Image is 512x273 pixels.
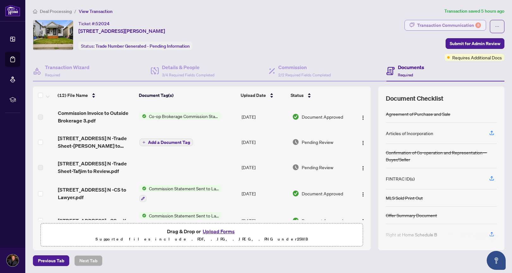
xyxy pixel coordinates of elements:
button: Open asap [487,251,506,270]
button: Logo [358,216,368,226]
img: Logo [361,166,366,171]
article: Transaction saved 5 hours ago [444,8,504,15]
span: plus [142,141,145,144]
span: 2/2 Required Fields Completed [278,73,331,77]
img: Document Status [292,113,299,120]
img: Logo [361,192,366,197]
div: Ticket #: [78,20,110,27]
h4: Transaction Wizard [45,63,89,71]
img: Document Status [292,164,299,171]
td: [DATE] [239,180,290,207]
div: Articles of Incorporation [386,130,433,137]
th: Document Tag(s) [136,86,238,104]
h4: Documents [398,63,424,71]
div: Agreement of Purchase and Sale [386,110,450,117]
td: [DATE] [239,155,290,180]
span: [STREET_ADDRESS] N -CS to Lawyer.pdf [58,186,135,201]
span: Document Approved [302,190,343,197]
span: Pending Review [302,139,333,145]
button: Submit for Admin Review [446,38,504,49]
div: MLS Sold Print Out [386,194,423,201]
span: Document Checklist [386,94,443,103]
span: Commission Statement Sent to Lawyer [146,212,221,219]
img: Logo [361,219,366,224]
h4: Commission [278,63,331,71]
div: Confirmation of Co-operation and Representation—Buyer/Seller [386,149,497,163]
div: 8 [475,22,481,28]
span: Status [291,92,304,99]
div: Right at Home Schedule B [386,231,437,238]
span: Commission Invoice to Outside Brokerage 3.pdf [58,109,135,124]
button: Status IconCo-op Brokerage Commission Statement [139,113,221,120]
span: (12) File Name [58,92,88,99]
th: Status [288,86,351,104]
span: Required [398,73,413,77]
button: Status IconCommission Statement Sent to Lawyer [139,212,221,229]
div: FINTRAC ID(s) [386,175,415,182]
div: Offer Summary Document [386,212,437,219]
img: Logo [361,115,366,120]
span: [STREET_ADDRESS] N -Trade Sheet-Tafjim to Review.pdf [58,160,135,175]
span: Submit for Admin Review [450,39,500,49]
img: Document Status [292,139,299,145]
span: Drag & Drop or [167,227,237,235]
button: Previous Tab [33,255,69,266]
span: [STREET_ADDRESS] - CS.pdf [58,217,126,224]
span: [STREET_ADDRESS] N -Trade Sheet-[PERSON_NAME] to Review.pdf [58,134,135,150]
h4: Details & People [162,63,214,71]
img: logo [5,5,20,16]
button: Add a Document Tag [139,139,193,146]
img: Status Icon [139,113,146,120]
span: Previous Tab [38,256,64,266]
button: Add a Document Tag [139,138,193,146]
span: ellipsis [495,24,499,29]
span: 3/4 Required Fields Completed [162,73,214,77]
td: [DATE] [239,129,290,155]
button: Transaction Communication8 [404,20,486,31]
th: (12) File Name [55,86,136,104]
span: Add a Document Tag [148,140,190,145]
span: [STREET_ADDRESS][PERSON_NAME] [78,27,165,35]
span: Upload Date [241,92,266,99]
span: Required [45,73,60,77]
span: Co-op Brokerage Commission Statement [146,113,221,120]
span: Requires Additional Docs [452,54,502,61]
img: Logo [361,140,366,145]
span: Document Approved [302,217,343,224]
img: Status Icon [139,185,146,192]
span: Pending Review [302,164,333,171]
button: Next Tab [74,255,102,266]
img: Profile Icon [7,254,19,266]
span: Document Approved [302,113,343,120]
img: Document Status [292,190,299,197]
button: Upload Forms [201,227,237,235]
div: Transaction Communication [417,20,481,30]
th: Upload Date [238,86,288,104]
li: / [74,8,76,15]
td: [DATE] [239,207,290,234]
img: Status Icon [139,212,146,219]
td: [DATE] [239,104,290,129]
img: IMG-40751569_1.jpg [33,20,73,50]
span: Commission Statement Sent to Lawyer [146,185,221,192]
span: Deal Processing [40,9,72,14]
span: Drag & Drop orUpload FormsSupported files include .PDF, .JPG, .JPEG, .PNG under25MB [41,223,363,247]
button: Logo [358,188,368,199]
span: 52024 [96,21,110,27]
button: Logo [358,112,368,122]
span: View Transaction [79,9,113,14]
button: Status IconCommission Statement Sent to Lawyer [139,185,221,202]
button: Logo [358,137,368,147]
div: Status: [78,42,192,50]
button: Logo [358,162,368,172]
img: Document Status [292,217,299,224]
p: Supported files include .PDF, .JPG, .JPEG, .PNG under 25 MB [45,235,359,243]
span: home [33,9,37,14]
span: Trade Number Generated - Pending Information [96,43,190,49]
